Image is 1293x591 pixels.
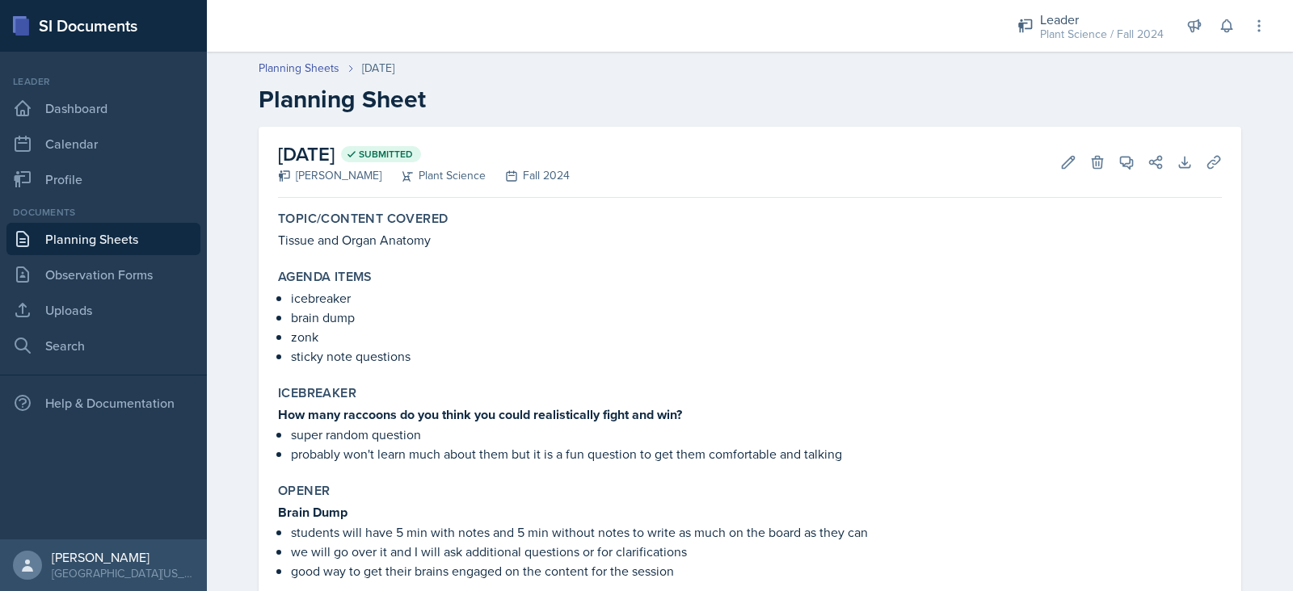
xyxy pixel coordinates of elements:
div: [GEOGRAPHIC_DATA][US_STATE] [52,565,194,581]
div: Fall 2024 [486,167,570,184]
div: Documents [6,205,200,220]
div: [PERSON_NAME] [52,549,194,565]
label: Agenda items [278,269,373,285]
p: brain dump [291,308,1222,327]
a: Observation Forms [6,258,200,291]
label: Icebreaker [278,385,356,401]
div: Plant Science / Fall 2024 [1040,26,1164,43]
div: [PERSON_NAME] [278,167,381,184]
p: good way to get their brains engaged on the content for the session [291,561,1222,581]
a: Planning Sheets [6,223,200,255]
div: Help & Documentation [6,387,200,419]
a: Dashboard [6,92,200,124]
a: Search [6,329,200,362]
p: students will have 5 min with notes and 5 min without notes to write as much on the board as they... [291,522,1222,542]
a: Uploads [6,294,200,326]
div: Leader [1040,10,1164,29]
p: icebreaker [291,288,1222,308]
a: Planning Sheets [259,60,339,77]
div: [DATE] [362,60,394,77]
a: Profile [6,163,200,195]
strong: How many raccoons do you think you could realistically fight and win? [278,405,682,424]
p: super random question [291,425,1222,444]
h2: Planning Sheet [259,85,1241,114]
p: Tissue and Organ Anatomy [278,230,1222,249]
p: zonk [291,327,1222,346]
p: probably won't learn much about them but it is a fun question to get them comfortable and talking [291,444,1222,463]
p: sticky note questions [291,346,1222,366]
div: Leader [6,74,200,89]
p: we will go over it and I will ask additional questions or for clarifications [291,542,1222,561]
label: Opener [278,483,330,499]
strong: Brain Dump [278,503,347,522]
a: Calendar [6,128,200,160]
label: Topic/Content Covered [278,211,448,227]
h2: [DATE] [278,140,570,169]
div: Plant Science [381,167,486,184]
span: Submitted [359,148,413,161]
